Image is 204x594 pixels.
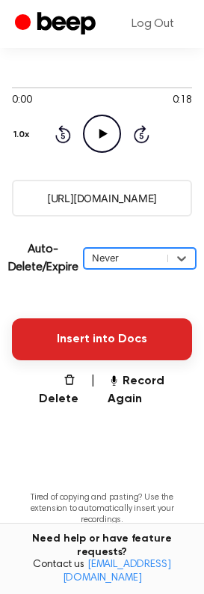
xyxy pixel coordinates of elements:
span: Contact us [9,559,195,585]
span: | [90,372,96,408]
span: 0:18 [173,93,192,109]
a: Beep [15,10,99,39]
a: Log Out [117,6,189,42]
p: Tired of copying and pasting? Use the extension to automatically insert your recordings. [12,492,192,526]
button: Delete [30,372,78,408]
p: Auto-Delete/Expire [8,240,78,276]
div: Never [92,251,160,265]
span: 0:00 [12,93,31,109]
a: [EMAIL_ADDRESS][DOMAIN_NAME] [63,560,171,584]
button: Record Again [108,372,192,408]
button: Insert into Docs [12,318,192,360]
button: 1.0x [12,122,35,148]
